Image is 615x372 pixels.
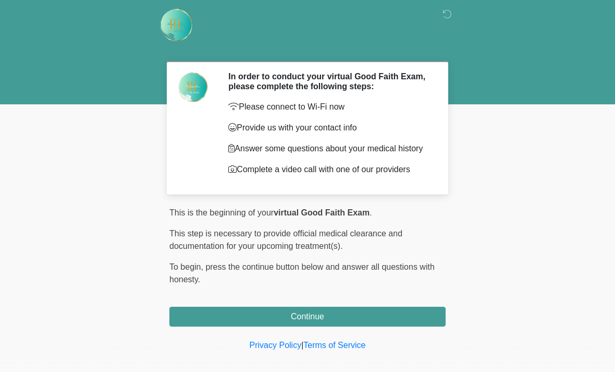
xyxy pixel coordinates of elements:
img: Rehydrate Aesthetics & Wellness Logo [159,8,193,42]
a: Terms of Service [303,341,365,350]
img: Agent Avatar [177,71,208,103]
strong: virtual Good Faith Exam [274,208,370,217]
p: Please connect to Wi-Fi now [228,101,430,113]
span: To begin, [169,262,205,271]
span: This is the beginning of your [169,208,274,217]
p: Answer some questions about your medical history [228,142,430,155]
p: Provide us with your contact info [228,122,430,134]
p: Complete a video call with one of our providers [228,163,430,176]
span: . [370,208,372,217]
button: Continue [169,307,446,327]
span: This step is necessary to provide official medical clearance and documentation for your upcoming ... [169,229,402,250]
a: Privacy Policy [250,341,302,350]
a: | [301,341,303,350]
span: press the continue button below and answer all questions with honesty. [169,262,435,284]
h2: In order to conduct your virtual Good Faith Exam, please complete the following steps: [228,71,430,91]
